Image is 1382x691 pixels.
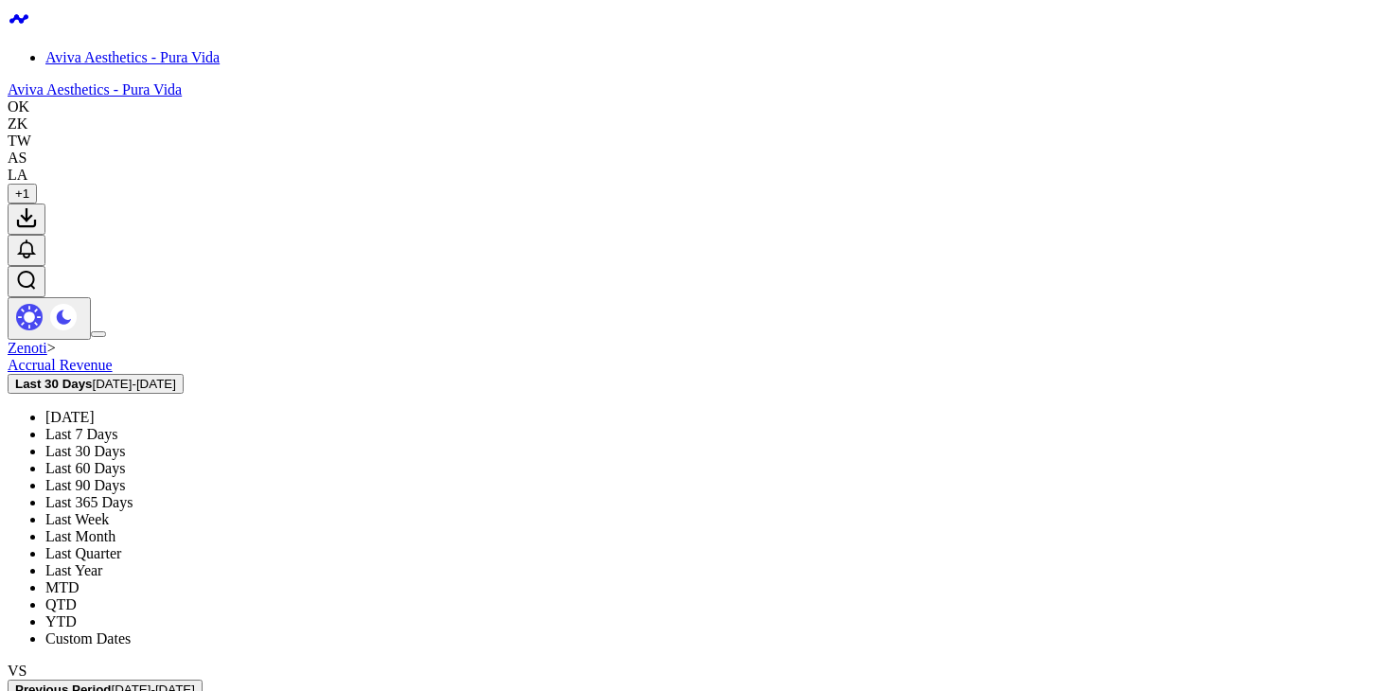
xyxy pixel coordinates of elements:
div: TW [8,133,31,150]
a: [DATE] [45,409,95,425]
a: Last Year [45,562,102,578]
a: MTD [45,579,80,595]
button: +1 [8,184,37,204]
b: Last 30 Days [15,377,93,391]
button: Open search [8,266,45,297]
div: AS [8,150,27,167]
a: Aviva Aesthetics - Pura Vida [45,49,220,65]
a: Last 7 Days [45,426,117,442]
a: Zenoti [8,340,47,356]
a: QTD [45,596,77,612]
span: [DATE] - [DATE] [93,377,176,391]
a: Last 60 Days [45,460,125,476]
button: Last 30 Days[DATE]-[DATE] [8,374,184,394]
a: Aviva Aesthetics - Pura Vida [8,81,182,97]
div: VS [8,663,1374,680]
span: + 1 [15,186,29,201]
a: Last Week [45,511,109,527]
a: Last 365 Days [45,494,133,510]
a: Last Quarter [45,545,121,561]
a: Custom Dates [45,630,131,647]
a: Accrual Revenue [8,357,113,373]
a: Last Month [45,528,115,544]
div: OK [8,98,29,115]
div: > [8,340,1374,357]
div: LA [8,167,27,184]
div: ZK [8,115,27,133]
a: YTD [45,613,77,629]
a: Last 30 Days [45,443,125,459]
a: Last 90 Days [45,477,125,493]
